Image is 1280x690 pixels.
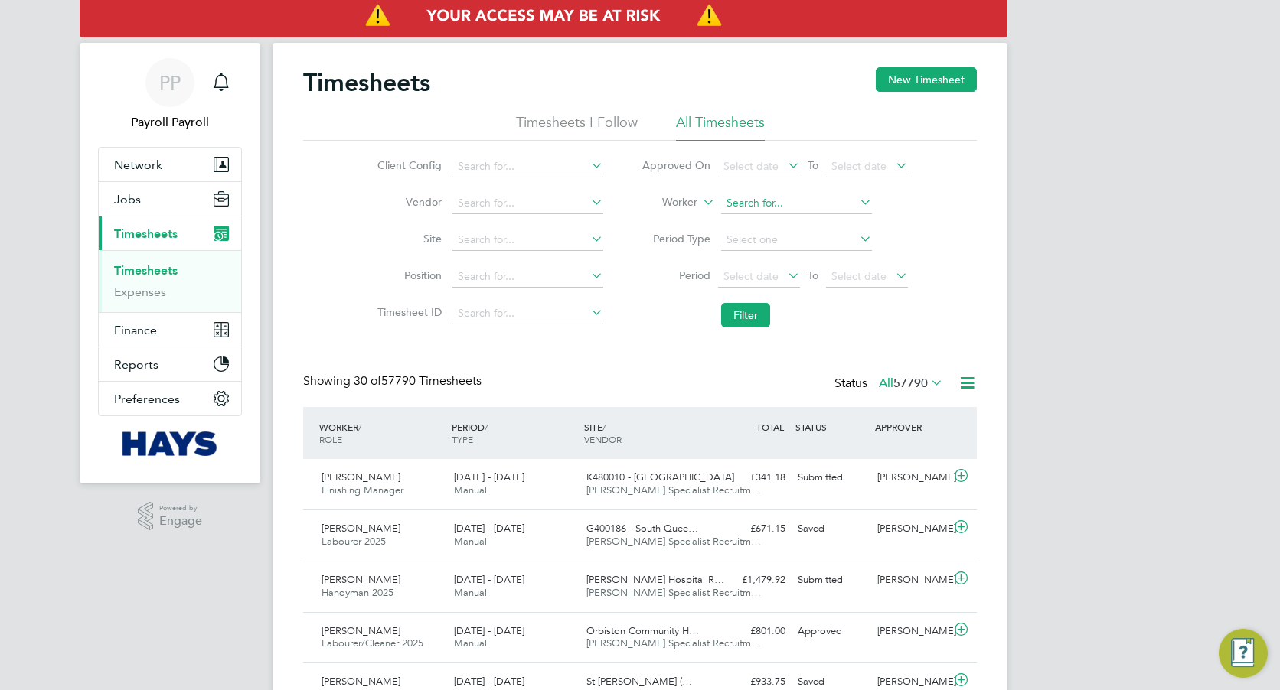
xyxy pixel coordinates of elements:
a: Go to home page [98,431,242,456]
span: Select date [723,269,779,283]
span: / [602,421,606,433]
div: Approved [792,619,871,644]
a: Timesheets [114,263,178,278]
div: APPROVER [871,413,951,441]
div: Showing [303,373,485,389]
span: [PERSON_NAME] [322,470,400,483]
span: To [803,155,823,175]
input: Search for... [452,193,603,214]
label: All [879,376,943,391]
span: Reports [114,357,158,372]
span: 30 of [354,373,381,389]
li: All Timesheets [676,113,765,141]
label: Site [373,232,442,246]
span: [PERSON_NAME] [322,573,400,586]
span: Preferences [114,392,180,406]
span: Select date [831,159,887,173]
div: PERIOD [448,413,580,453]
span: [PERSON_NAME] Specialist Recruitm… [586,483,761,496]
div: STATUS [792,413,871,441]
label: Approved On [642,158,710,172]
span: Labourer 2025 [322,535,386,548]
span: Manual [454,586,487,599]
span: TOTAL [756,421,784,433]
span: Select date [831,269,887,283]
div: £1,479.92 [712,568,792,593]
label: Timesheet ID [373,305,442,319]
label: Client Config [373,158,442,172]
a: Expenses [114,285,166,299]
span: [PERSON_NAME] [322,675,400,688]
input: Select one [721,229,872,251]
div: Timesheets [99,250,241,312]
input: Search for... [452,156,603,177]
input: Search for... [721,193,872,214]
div: Submitted [792,568,871,593]
div: [PERSON_NAME] [871,516,951,542]
div: Status [834,373,946,395]
span: VENDOR [584,433,622,445]
span: [PERSON_NAME] Specialist Recruitm… [586,636,761,649]
label: Position [373,269,442,282]
label: Period [642,269,710,282]
button: Reports [99,347,241,381]
button: Preferences [99,382,241,415]
span: To [803,265,823,285]
div: Saved [792,516,871,542]
span: [PERSON_NAME] [322,624,400,637]
div: WORKER [315,413,448,453]
button: Timesheets [99,216,241,250]
span: TYPE [452,433,473,445]
span: [DATE] - [DATE] [454,522,524,535]
li: Timesheets I Follow [516,113,638,141]
span: [DATE] - [DATE] [454,470,524,483]
span: St [PERSON_NAME] (… [586,675,692,688]
div: £671.15 [712,516,792,542]
span: Payroll Payroll [98,113,242,132]
span: Finance [114,323,157,337]
div: [PERSON_NAME] [871,568,951,593]
span: 57790 [893,376,928,391]
a: Powered byEngage [138,502,203,531]
span: / [358,421,361,433]
div: Submitted [792,465,871,490]
span: Jobs [114,192,141,207]
span: Manual [454,535,487,548]
span: Select date [723,159,779,173]
span: K480010 - [GEOGRAPHIC_DATA] [586,470,734,483]
span: / [485,421,488,433]
img: hays-logo-retina.png [122,431,218,456]
nav: Main navigation [80,43,260,483]
div: £801.00 [712,619,792,644]
span: Timesheets [114,226,178,241]
span: Manual [454,636,487,649]
button: Finance [99,313,241,347]
div: [PERSON_NAME] [871,465,951,490]
button: Engage Resource Center [1219,629,1268,678]
span: Handyman 2025 [322,586,393,599]
span: Manual [454,483,487,496]
span: Powered by [159,502,202,515]
span: [PERSON_NAME] Specialist Recruitm… [586,586,761,599]
label: Period Type [642,232,710,246]
input: Search for... [452,229,603,251]
input: Search for... [452,266,603,288]
span: [DATE] - [DATE] [454,573,524,586]
span: G400186 - South Quee… [586,522,698,535]
input: Search for... [452,303,603,324]
button: Filter [721,303,770,327]
span: [PERSON_NAME] [322,522,400,535]
span: [DATE] - [DATE] [454,624,524,637]
button: Jobs [99,182,241,216]
span: [PERSON_NAME] Hospital R… [586,573,724,586]
div: [PERSON_NAME] [871,619,951,644]
span: Network [114,158,162,172]
span: Engage [159,515,202,528]
div: £341.18 [712,465,792,490]
span: Labourer/Cleaner 2025 [322,636,423,649]
span: [DATE] - [DATE] [454,675,524,688]
span: 57790 Timesheets [354,373,482,389]
label: Vendor [373,195,442,209]
span: ROLE [319,433,342,445]
span: [PERSON_NAME] Specialist Recruitm… [586,535,761,548]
